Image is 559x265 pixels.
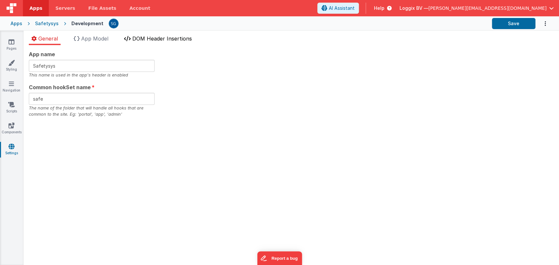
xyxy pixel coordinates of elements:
span: Help [374,5,384,11]
div: This name is used in the app's header is enabled [29,72,155,78]
span: AI Assistant [329,5,355,11]
span: Loggix BV — [400,5,428,11]
span: Servers [55,5,75,11]
span: DOM Header Insertions [132,35,192,42]
div: Safetysys [35,20,59,27]
img: 385c22c1e7ebf23f884cbf6fb2c72b80 [109,19,118,28]
button: Save [492,18,535,29]
span: General [38,35,58,42]
button: Options [535,17,549,30]
div: The name of the folder that will handle all hooks that are common to the site. Eg: 'portal', 'app... [29,105,155,117]
span: File Assets [88,5,117,11]
span: Apps [29,5,42,11]
div: Development [71,20,103,27]
span: App name [29,50,55,58]
div: Apps [10,20,22,27]
iframe: Marker.io feedback button [257,251,302,265]
span: [PERSON_NAME][EMAIL_ADDRESS][DOMAIN_NAME] [428,5,547,11]
span: Common hookSet name [29,83,91,91]
span: App Model [81,35,108,42]
button: Loggix BV — [PERSON_NAME][EMAIL_ADDRESS][DOMAIN_NAME] [400,5,554,11]
button: AI Assistant [317,3,359,14]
